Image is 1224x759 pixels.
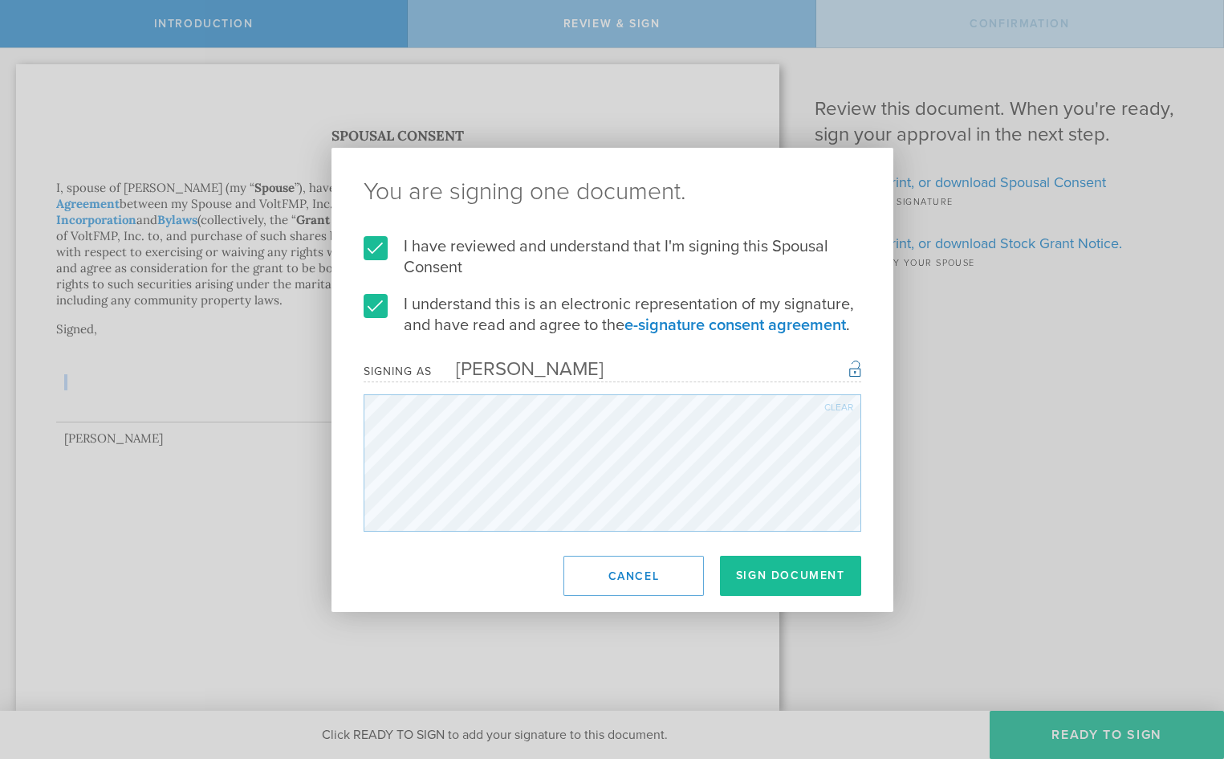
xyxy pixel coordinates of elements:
button: Sign Document [720,556,861,596]
ng-pluralize: You are signing one document. [364,180,861,204]
div: Signing as [364,365,432,378]
label: I have reviewed and understand that I'm signing this Spousal Consent [364,236,861,278]
label: I understand this is an electronic representation of my signature, and have read and agree to the . [364,294,861,336]
button: Cancel [563,556,704,596]
a: e-signature consent agreement [624,316,846,335]
div: [PERSON_NAME] [432,357,604,381]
